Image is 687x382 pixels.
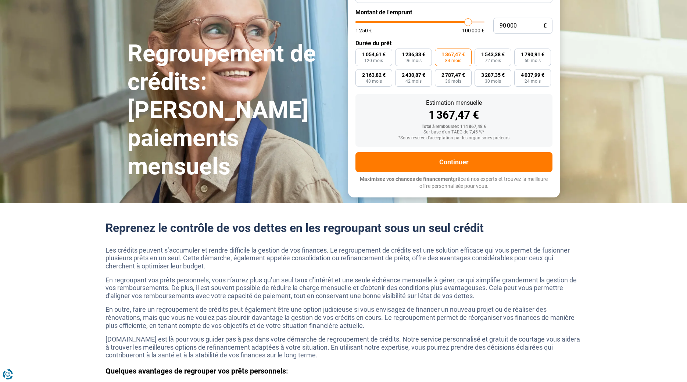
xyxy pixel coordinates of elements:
[521,52,544,57] span: 1 790,91 €
[105,276,582,300] p: En regroupant vos prêts personnels, vous n’aurez plus qu’un seul taux d’intérêt et une seule éché...
[402,72,425,78] span: 2 430,87 €
[105,367,582,375] h3: Quelques avantages de regrouper vos prêts personnels:
[364,58,383,63] span: 120 mois
[105,246,582,270] p: Les crédits peuvent s’accumuler et rendre difficile la gestion de vos finances. Le regroupement d...
[543,23,547,29] span: €
[361,130,547,135] div: Sur base d'un TAEG de 7,45 %*
[366,79,382,83] span: 48 mois
[525,79,541,83] span: 24 mois
[360,176,453,182] span: Maximisez vos chances de financement
[361,100,547,106] div: Estimation mensuelle
[445,79,461,83] span: 36 mois
[441,72,465,78] span: 2 787,47 €
[462,28,484,33] span: 100 000 €
[405,79,422,83] span: 42 mois
[525,58,541,63] span: 60 mois
[355,152,552,172] button: Continuer
[105,221,582,235] h2: Reprenez le contrôle de vos dettes en les regroupant sous un seul crédit
[105,306,582,329] p: En outre, faire un regroupement de crédits peut également être une option judicieuse si vous envi...
[128,40,339,181] h1: Regroupement de crédits: [PERSON_NAME] paiements mensuels
[355,40,552,47] label: Durée du prêt
[105,335,582,359] p: [DOMAIN_NAME] est là pour vous guider pas à pas dans votre démarche de regroupement de crédits. N...
[481,72,505,78] span: 3 287,35 €
[402,52,425,57] span: 1 236,33 €
[362,72,386,78] span: 2 163,82 €
[362,52,386,57] span: 1 054,61 €
[405,58,422,63] span: 96 mois
[361,110,547,121] div: 1 367,47 €
[355,28,372,33] span: 1 250 €
[521,72,544,78] span: 4 037,99 €
[485,58,501,63] span: 72 mois
[355,176,552,190] p: grâce à nos experts et trouvez la meilleure offre personnalisée pour vous.
[445,58,461,63] span: 84 mois
[361,136,547,141] div: *Sous réserve d'acceptation par les organismes prêteurs
[441,52,465,57] span: 1 367,47 €
[481,52,505,57] span: 1 543,38 €
[361,124,547,129] div: Total à rembourser: 114 867,48 €
[485,79,501,83] span: 30 mois
[355,9,552,16] label: Montant de l'emprunt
